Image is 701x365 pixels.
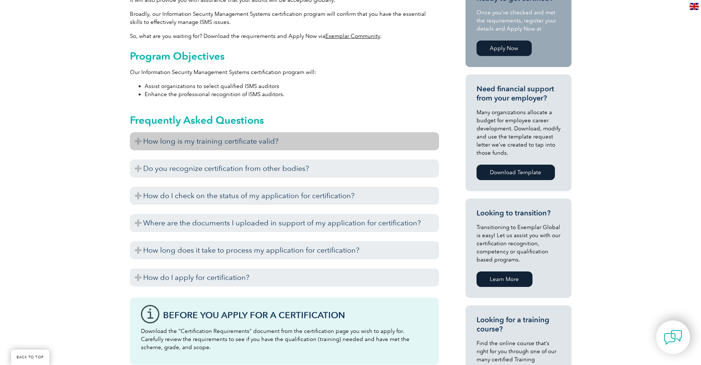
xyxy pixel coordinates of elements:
a: BACK TO TOP [11,350,49,365]
h2: Frequently Asked Questions [130,114,439,126]
li: Assist organizations to select qualified ISMS auditors [145,82,439,90]
h3: Where are the documents I uploaded in support of my application for certification? [130,214,439,232]
h3: Need financial support from your employer? [477,84,560,103]
h3: Do you recognize certification from other bodies? [130,159,439,178]
h3: How long does it take to process my application for certification? [130,241,439,259]
h2: Program Objectives [130,50,439,62]
h3: Looking to transition? [477,208,560,218]
h3: How do I apply for certification? [130,269,439,287]
h3: How long is my training certificate valid? [130,132,439,150]
a: Learn More [477,271,532,287]
h3: Before You Apply For a Certification [163,310,428,320]
li: Enhance the professional recognition of ISMS auditors. [145,90,439,98]
img: contact-chat.png [664,328,682,347]
p: Our Information Security Management Systems certification program will: [130,68,439,76]
p: Many organizations allocate a budget for employee career development. Download, modify and use th... [477,108,560,157]
a: Exemplar Community [325,33,380,39]
p: Download the “Certification Requirements” document from the certification page you wish to apply ... [141,327,428,351]
h3: How do I check on the status of my application for certification? [130,187,439,205]
a: Download Template [477,165,555,180]
p: Transitioning to Exemplar Global is easy! Let us assist you with our certification recognition, c... [477,223,560,264]
img: en [690,3,699,10]
p: So, what are you waiting for? Download the requirements and Apply Now via . [130,32,439,40]
p: Once you’ve checked and met the requirements, register your details and Apply Now at [477,8,560,33]
h3: Looking for a training course? [477,315,560,334]
a: Apply Now [477,41,532,56]
p: Broadly, our Information Security Management Systems certification program will confirm that you ... [130,10,439,26]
